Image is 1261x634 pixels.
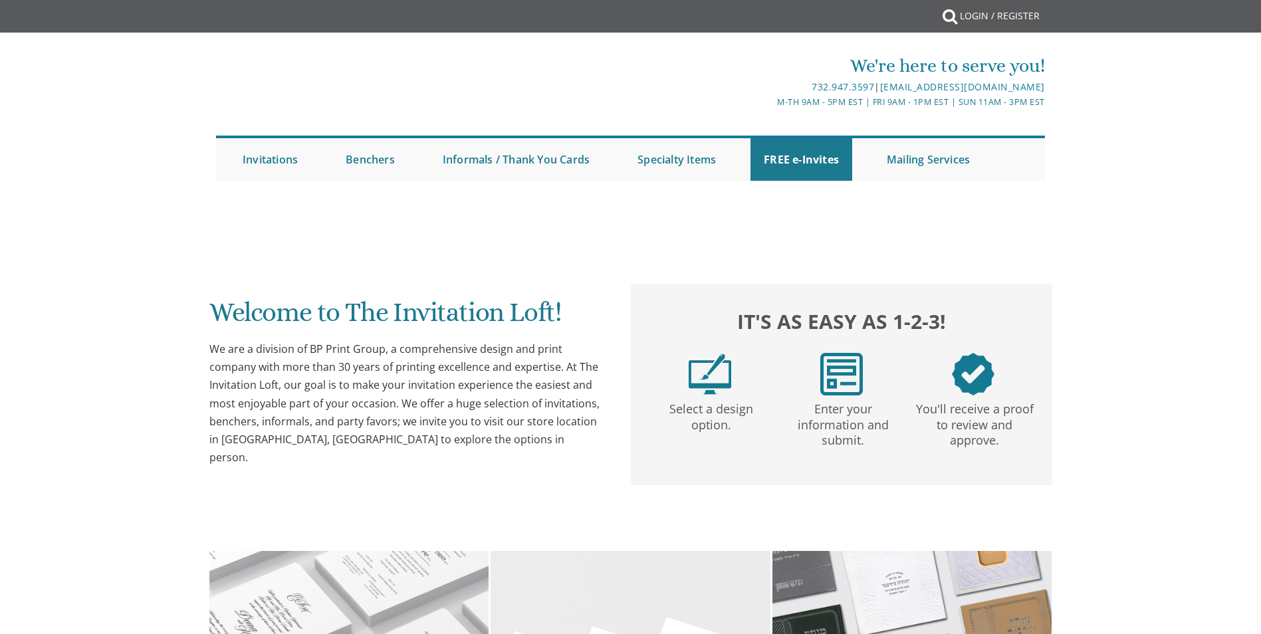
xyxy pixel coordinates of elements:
img: step3.png [952,353,994,395]
a: [EMAIL_ADDRESS][DOMAIN_NAME] [880,80,1045,93]
img: step2.png [820,353,863,395]
div: | [493,79,1045,95]
a: Mailing Services [873,138,983,181]
div: We are a division of BP Print Group, a comprehensive design and print company with more than 30 y... [209,340,604,467]
a: FREE e-Invites [750,138,852,181]
div: We're here to serve you! [493,53,1045,79]
p: You'll receive a proof to review and approve. [911,395,1038,449]
div: M-Th 9am - 5pm EST | Fri 9am - 1pm EST | Sun 11am - 3pm EST [493,95,1045,109]
a: Informals / Thank You Cards [429,138,603,181]
p: Enter your information and submit. [780,395,906,449]
a: Benchers [332,138,408,181]
a: Invitations [229,138,311,181]
h1: Welcome to The Invitation Loft! [209,298,604,337]
p: Select a design option. [648,395,774,433]
h2: It's as easy as 1-2-3! [644,306,1039,336]
a: Specialty Items [624,138,729,181]
img: step1.png [689,353,731,395]
a: 732.947.3597 [812,80,874,93]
